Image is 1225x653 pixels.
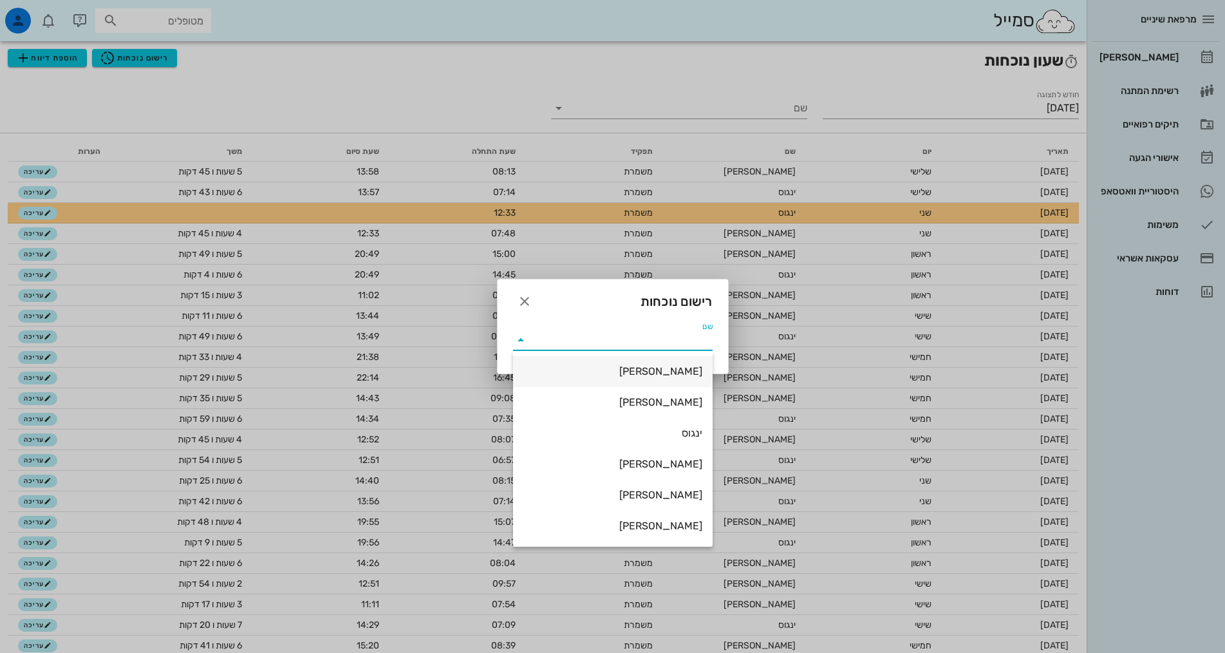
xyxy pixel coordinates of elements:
div: ינגוס [523,427,702,439]
div: רישום נוכחות [498,279,728,319]
div: [PERSON_NAME] [523,458,702,470]
div: [PERSON_NAME] [523,520,702,532]
div: [PERSON_NAME] [523,489,702,501]
label: שם [702,322,713,332]
div: [PERSON_NAME] [523,365,702,377]
div: [PERSON_NAME] [523,396,702,408]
